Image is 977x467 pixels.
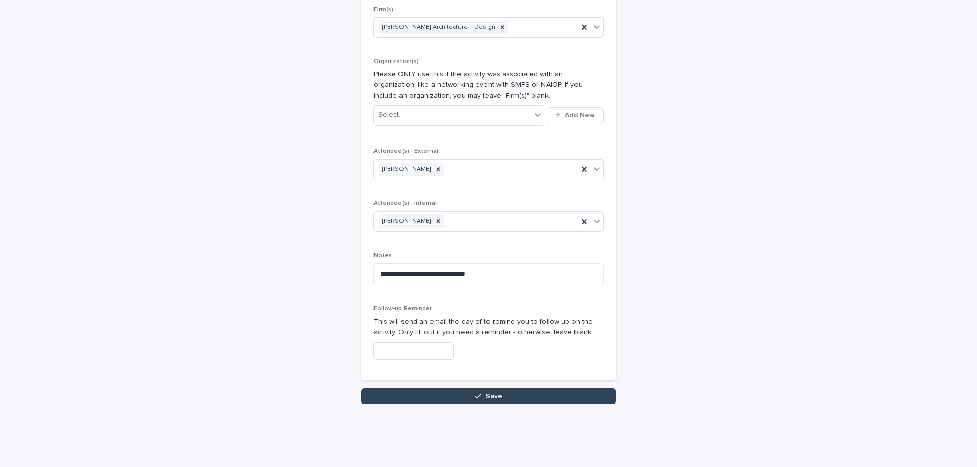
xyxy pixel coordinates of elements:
span: Attendee(s) - Internal [373,200,437,206]
span: Organization(s) [373,58,419,65]
div: Select... [378,110,404,120]
span: Save [485,393,502,400]
p: This will send an email the day of to remind you to follow-up on the activity. Only fill out if y... [373,317,604,338]
p: Please ONLY use this if the activity was associated with an organization, like a networking event... [373,69,604,101]
span: Attendee(s) - External [373,148,438,154]
span: Add New [565,112,595,119]
div: [PERSON_NAME] [379,163,433,176]
span: Firm(s) [373,7,393,13]
button: Save [361,388,616,404]
div: [PERSON_NAME] [379,214,433,228]
button: Add New [547,107,604,123]
div: [PERSON_NAME] Architecture + Design [379,21,497,35]
span: Follow-up Reminder [373,306,432,312]
span: Notes [373,253,392,259]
